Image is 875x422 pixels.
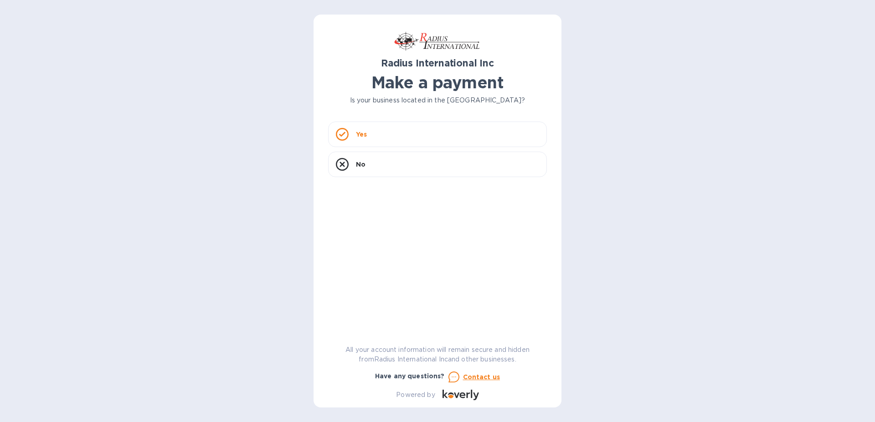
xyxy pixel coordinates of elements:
p: Is your business located in the [GEOGRAPHIC_DATA]? [328,96,547,105]
u: Contact us [463,373,500,381]
b: Have any questions? [375,372,445,380]
p: Yes [356,130,367,139]
h1: Make a payment [328,73,547,92]
p: No [356,160,365,169]
p: Powered by [396,390,435,400]
p: All your account information will remain secure and hidden from Radius International Inc and othe... [328,345,547,364]
b: Radius International Inc [381,57,494,69]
